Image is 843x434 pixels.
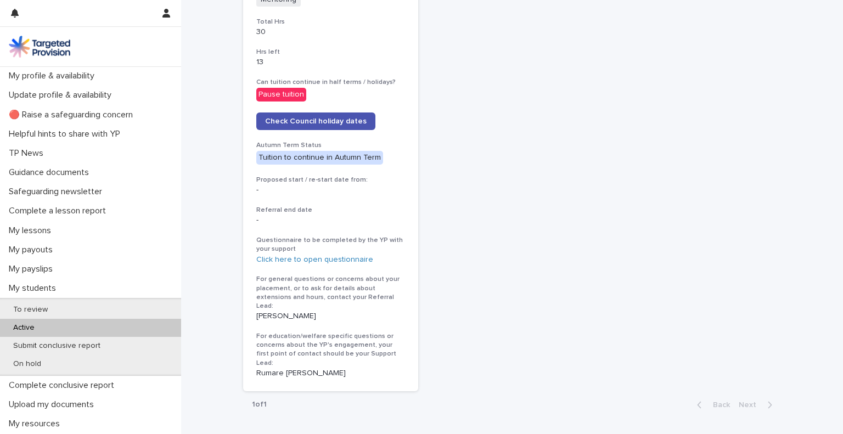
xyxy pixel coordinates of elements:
[4,148,52,159] p: TP News
[256,88,306,102] div: Pause tuition
[256,332,405,368] h3: For education/welfare specific questions or concerns about the YP's engagement, your first point ...
[256,216,405,225] p: -
[256,256,373,263] a: Click here to open questionnaire
[4,245,61,255] p: My payouts
[4,226,60,236] p: My lessons
[4,419,69,429] p: My resources
[4,359,50,369] p: On hold
[256,78,405,87] h3: Can tuition continue in half terms / holidays?
[739,401,763,409] span: Next
[9,36,70,58] img: M5nRWzHhSzIhMunXDL62
[256,151,383,165] div: Tuition to continue in Autumn Term
[256,48,405,57] h3: Hrs left
[4,380,123,391] p: Complete conclusive report
[256,275,405,311] h3: For general questions or concerns about your placement, or to ask for details about extensions an...
[4,283,65,294] p: My students
[4,341,109,351] p: Submit conclusive report
[4,129,129,139] p: Helpful hints to share with YP
[688,400,734,410] button: Back
[256,369,405,378] p: Rumare [PERSON_NAME]
[256,176,405,184] h3: Proposed start / re-start date from:
[4,206,115,216] p: Complete a lesson report
[4,264,61,274] p: My payslips
[4,71,103,81] p: My profile & availability
[706,401,730,409] span: Back
[734,400,781,410] button: Next
[243,391,276,418] p: 1 of 1
[256,185,405,195] p: -
[265,117,367,125] span: Check Council holiday dates
[4,187,111,197] p: Safeguarding newsletter
[4,90,120,100] p: Update profile & availability
[4,323,43,332] p: Active
[256,236,405,253] h3: Questionnaire to be completed by the YP with your support
[256,112,375,130] a: Check Council holiday dates
[4,305,57,314] p: To review
[256,312,405,321] p: [PERSON_NAME]
[256,27,405,37] p: 30
[4,167,98,178] p: Guidance documents
[256,58,405,67] p: 13
[256,18,405,26] h3: Total Hrs
[256,206,405,215] h3: Referral end date
[4,399,103,410] p: Upload my documents
[256,141,405,150] h3: Autumn Term Status
[4,110,142,120] p: 🔴 Raise a safeguarding concern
